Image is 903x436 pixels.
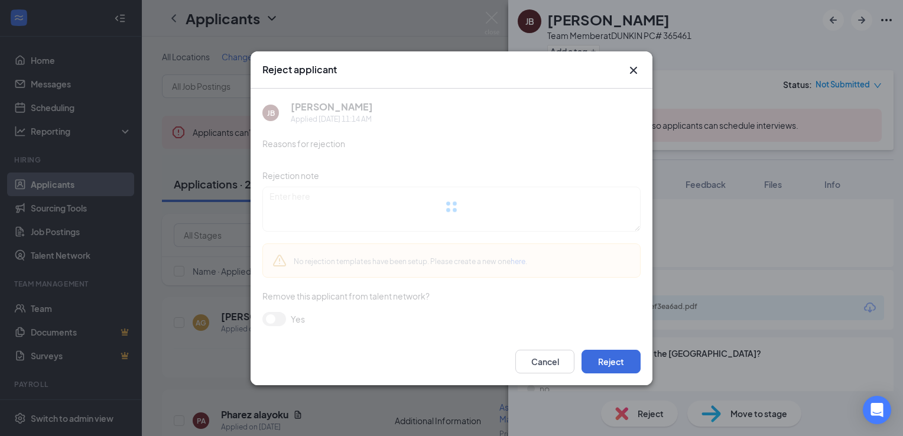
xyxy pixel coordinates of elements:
[626,63,641,77] button: Close
[863,396,891,424] div: Open Intercom Messenger
[626,63,641,77] svg: Cross
[515,350,574,373] button: Cancel
[582,350,641,373] button: Reject
[262,63,337,76] h3: Reject applicant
